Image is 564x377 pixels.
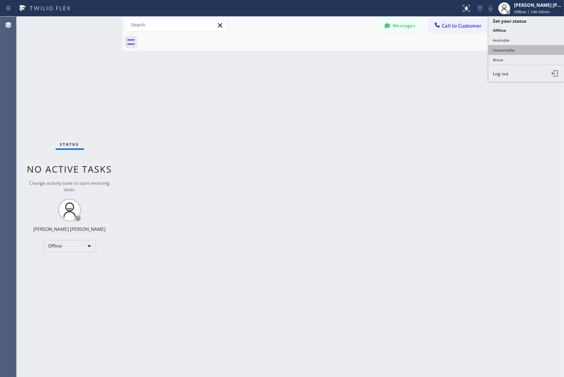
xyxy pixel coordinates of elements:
div: Offline [43,240,96,252]
div: [PERSON_NAME] [PERSON_NAME] [34,226,106,232]
input: Search [125,19,227,31]
button: Messages [379,19,421,33]
span: Offline | 14h 59min [514,9,550,14]
span: No active tasks [27,163,112,175]
span: Status [60,142,79,147]
div: [PERSON_NAME] [PERSON_NAME] [514,2,562,8]
button: Mute [485,3,496,14]
span: Change activity state to start receiving tasks. [30,180,110,193]
button: Call to Customer [429,19,486,33]
span: Call to Customer [442,22,482,29]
